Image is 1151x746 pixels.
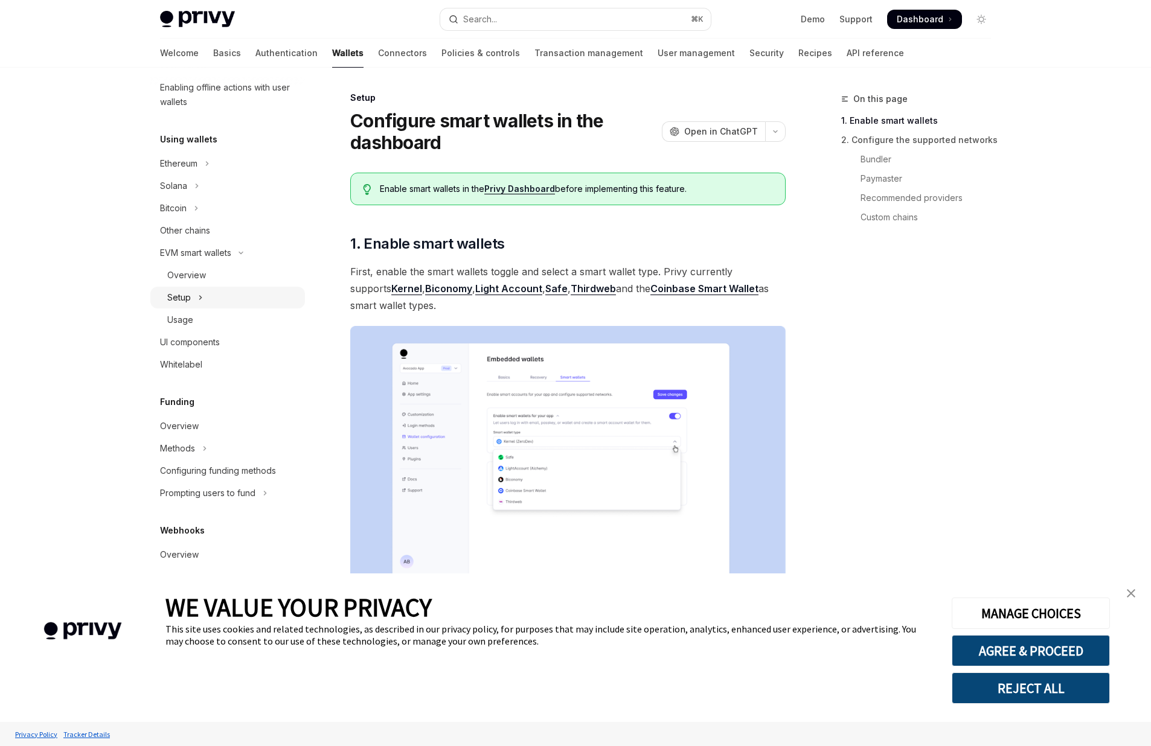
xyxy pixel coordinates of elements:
[150,544,305,566] a: Overview
[897,13,943,25] span: Dashboard
[841,169,1001,188] a: Paymaster
[150,482,305,504] button: Toggle Prompting users to fund section
[363,184,371,195] svg: Tip
[150,197,305,219] button: Toggle Bitcoin section
[150,309,305,331] a: Usage
[798,39,832,68] a: Recipes
[380,183,773,195] span: Enable smart wallets in the before implementing this feature.
[150,460,305,482] a: Configuring funding methods
[150,287,305,308] button: Toggle Setup section
[12,724,60,745] a: Privacy Policy
[841,130,1001,150] a: 2. Configure the supported networks
[160,201,187,215] div: Bitcoin
[1119,581,1143,605] a: close banner
[684,126,758,138] span: Open in ChatGPT
[160,80,298,109] div: Enabling offline actions with user wallets
[160,156,197,171] div: Ethereum
[150,77,305,113] a: Enabling offline actions with user wallets
[150,153,305,174] button: Toggle Ethereum section
[841,208,1001,227] a: Custom chains
[749,39,784,68] a: Security
[167,268,206,282] div: Overview
[952,672,1110,704] button: REJECT ALL
[350,92,786,104] div: Setup
[160,179,187,193] div: Solana
[847,39,904,68] a: API reference
[378,39,427,68] a: Connectors
[165,623,934,647] div: This site uses cookies and related technologies, as described in our privacy policy, for purposes...
[150,264,305,286] a: Overview
[841,188,1001,208] a: Recommended providers
[150,331,305,353] a: UI components
[332,39,364,68] a: Wallets
[839,13,873,25] a: Support
[391,282,422,295] a: Kernel
[160,486,255,500] div: Prompting users to fund
[350,263,786,314] span: First, enable the smart wallets toggle and select a smart wallet type. Privy currently supports ,...
[691,14,704,24] span: ⌘ K
[534,39,643,68] a: Transaction management
[425,282,472,295] a: Biconomy
[160,570,271,584] div: Fetch balance via webhook
[160,357,202,372] div: Whitelabel
[160,223,210,238] div: Other chains
[1127,589,1135,598] img: close banner
[167,290,191,305] div: Setup
[350,326,786,613] img: Sample enable smart wallets
[150,354,305,375] a: Whitelabel
[972,10,991,29] button: Toggle dark mode
[160,419,199,433] div: Overview
[853,92,908,106] span: On this page
[952,598,1110,629] button: MANAGE CHOICES
[150,566,305,588] a: Fetch balance via webhook
[160,523,205,538] h5: Webhooks
[650,282,758,295] a: Coinbase Smart Wallet
[662,121,765,142] button: Open in ChatGPT
[350,110,657,153] h1: Configure smart wallets in the dashboard
[160,11,235,28] img: light logo
[160,132,217,147] h5: Using wallets
[150,242,305,264] button: Toggle EVM smart wallets section
[160,246,231,260] div: EVM smart wallets
[463,12,497,27] div: Search...
[887,10,962,29] a: Dashboard
[658,39,735,68] a: User management
[167,313,193,327] div: Usage
[545,282,568,295] a: Safe
[160,39,199,68] a: Welcome
[160,547,199,562] div: Overview
[150,438,305,459] button: Toggle Methods section
[150,415,305,437] a: Overview
[160,395,194,409] h5: Funding
[571,282,616,295] a: Thirdweb
[213,39,241,68] a: Basics
[165,591,432,623] span: WE VALUE YOUR PRIVACY
[255,39,318,68] a: Authentication
[801,13,825,25] a: Demo
[150,175,305,197] button: Toggle Solana section
[160,335,220,349] div: UI components
[841,111,1001,130] a: 1. Enable smart wallets
[160,441,195,456] div: Methods
[952,635,1110,666] button: AGREE & PROCEED
[350,234,504,253] span: 1. Enable smart wallets
[440,8,711,30] button: Open search
[160,464,276,478] div: Configuring funding methods
[60,724,113,745] a: Tracker Details
[841,150,1001,169] a: Bundler
[150,220,305,241] a: Other chains
[475,282,542,295] a: Light Account
[18,605,147,657] img: company logo
[484,183,555,194] a: Privy Dashboard
[441,39,520,68] a: Policies & controls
